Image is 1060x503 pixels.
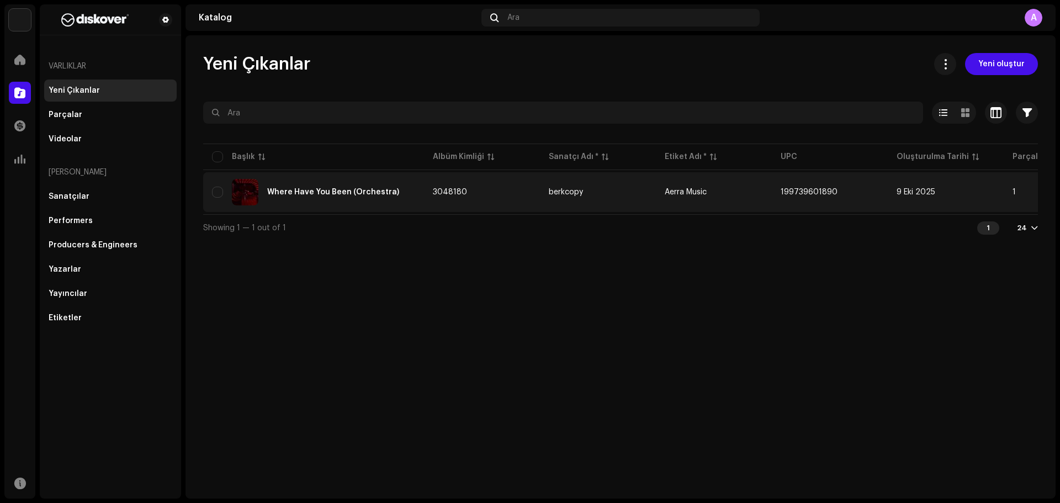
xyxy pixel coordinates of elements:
div: Etiket Adı * [665,151,707,162]
img: 297a105e-aa6c-4183-9ff4-27133c00f2e2 [9,9,31,31]
re-m-nav-item: Yazarlar [44,258,177,280]
re-m-nav-item: Yeni Çıkanlar [44,80,177,102]
span: berkcopy [549,188,647,196]
div: Albüm Kimliği [433,151,484,162]
button: Yeni oluştur [965,53,1038,75]
div: Yayıncılar [49,289,87,298]
div: Katalog [199,13,477,22]
div: Başlık [232,151,255,162]
re-m-nav-item: Parçalar [44,104,177,126]
span: Aerra Music [665,188,707,196]
re-m-nav-item: Yayıncılar [44,283,177,305]
span: 3048180 [433,188,467,196]
div: Videolar [49,135,82,144]
re-m-nav-item: Performers [44,210,177,232]
div: Sanatçılar [49,192,89,201]
span: Yeni oluştur [978,53,1025,75]
span: Ara [507,13,520,22]
re-a-nav-header: Varlıklar [44,53,177,80]
input: Ara [203,102,923,124]
div: Producers & Engineers [49,241,137,250]
img: dad6c573-f790-481b-a486-c320327f8dae [232,179,258,205]
re-m-nav-item: Sanatçılar [44,186,177,208]
div: berkcopy [549,188,583,196]
div: Yazarlar [49,265,81,274]
div: Parçalar [49,110,82,119]
re-m-nav-item: Producers & Engineers [44,234,177,256]
span: 9 Eki 2025 [897,188,935,196]
img: b627a117-4a24-417a-95e9-2d0c90689367 [49,13,141,27]
re-m-nav-item: Etiketler [44,307,177,329]
re-m-nav-item: Videolar [44,128,177,150]
div: 24 [1017,224,1027,232]
div: [PERSON_NAME] [44,159,177,186]
div: Etiketler [49,314,82,322]
div: Sanatçı Adı * [549,151,598,162]
span: Yeni Çıkanlar [203,53,311,75]
div: Performers [49,216,93,225]
span: Showing 1 — 1 out of 1 [203,224,286,232]
div: Yeni Çıkanlar [49,86,100,95]
re-a-nav-header: Katkı Sağlayanlar [44,159,177,186]
div: Oluşturulma Tarihi [897,151,969,162]
div: A [1025,9,1042,27]
div: Where Have You Been (Orchestra) [267,188,399,196]
span: 1 [1013,188,1016,196]
div: 1 [977,221,999,235]
span: 199739601890 [781,188,838,196]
